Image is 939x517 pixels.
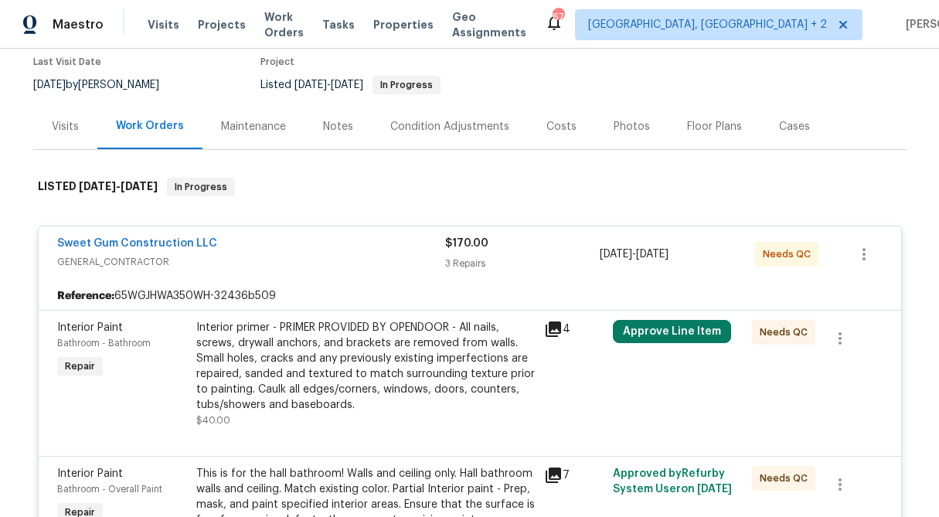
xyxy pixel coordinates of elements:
[33,80,66,90] span: [DATE]
[588,17,827,32] span: [GEOGRAPHIC_DATA], [GEOGRAPHIC_DATA] + 2
[39,282,901,310] div: 65WGJHWA350WH-32436b509
[198,17,246,32] span: Projects
[148,17,179,32] span: Visits
[331,80,363,90] span: [DATE]
[779,119,810,134] div: Cases
[445,238,488,249] span: $170.00
[374,80,439,90] span: In Progress
[390,119,509,134] div: Condition Adjustments
[260,57,294,66] span: Project
[196,416,230,425] span: $40.00
[33,162,907,212] div: LISTED [DATE]-[DATE]In Progress
[553,9,563,25] div: 67
[57,322,123,333] span: Interior Paint
[763,247,817,262] span: Needs QC
[38,178,158,196] h6: LISTED
[79,181,158,192] span: -
[636,249,669,260] span: [DATE]
[59,359,101,374] span: Repair
[221,119,286,134] div: Maintenance
[294,80,363,90] span: -
[294,80,327,90] span: [DATE]
[57,468,123,479] span: Interior Paint
[116,118,184,134] div: Work Orders
[323,119,353,134] div: Notes
[544,320,604,338] div: 4
[168,179,233,195] span: In Progress
[121,181,158,192] span: [DATE]
[600,249,632,260] span: [DATE]
[600,247,669,262] span: -
[57,288,114,304] b: Reference:
[33,57,101,66] span: Last Visit Date
[57,338,151,348] span: Bathroom - Bathroom
[697,484,732,495] span: [DATE]
[687,119,742,134] div: Floor Plans
[546,119,577,134] div: Costs
[57,254,445,270] span: GENERAL_CONTRACTOR
[452,9,526,40] span: Geo Assignments
[445,256,600,271] div: 3 Repairs
[760,471,814,486] span: Needs QC
[57,485,162,494] span: Bathroom - Overall Paint
[613,320,731,343] button: Approve Line Item
[79,181,116,192] span: [DATE]
[544,466,604,485] div: 7
[264,9,304,40] span: Work Orders
[260,80,441,90] span: Listed
[322,19,355,30] span: Tasks
[613,468,732,495] span: Approved by Refurby System User on
[196,320,535,413] div: Interior primer - PRIMER PROVIDED BY OPENDOOR - All nails, screws, drywall anchors, and brackets ...
[373,17,434,32] span: Properties
[52,119,79,134] div: Visits
[614,119,650,134] div: Photos
[57,238,217,249] a: Sweet Gum Construction LLC
[53,17,104,32] span: Maestro
[33,76,178,94] div: by [PERSON_NAME]
[760,325,814,340] span: Needs QC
